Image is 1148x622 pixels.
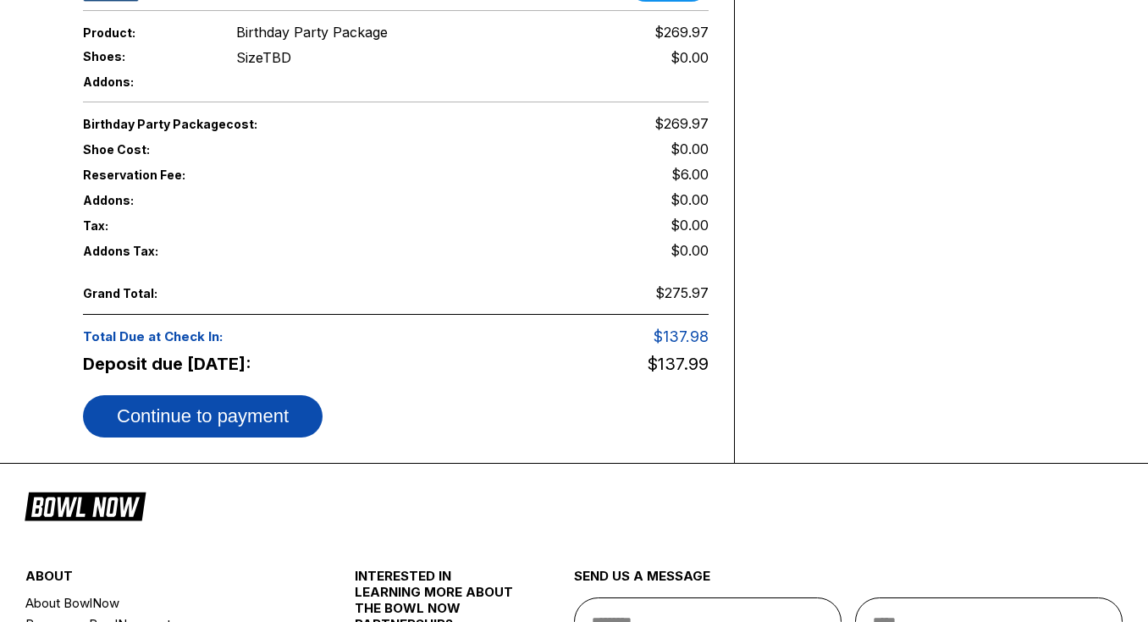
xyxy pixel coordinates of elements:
span: Shoe Cost: [83,142,208,157]
span: $6.00 [671,166,709,183]
span: $269.97 [654,115,709,132]
span: $0.00 [671,217,709,234]
span: $269.97 [654,24,709,41]
div: send us a message [574,568,1123,597]
span: Reservation Fee: [83,168,396,182]
a: About BowlNow [25,592,300,614]
span: Tax: [83,218,208,233]
span: Total Due at Check In: [83,328,521,344]
span: Addons: [83,193,208,207]
span: Birthday Party Package [236,24,388,41]
span: Deposit due [DATE]: [83,354,396,374]
div: about [25,568,300,592]
span: Product: [83,25,208,40]
span: $0.00 [671,191,709,208]
div: $0.00 [671,49,709,66]
span: $137.99 [647,354,709,374]
button: Continue to payment [83,395,323,438]
div: Size TBD [236,49,291,66]
span: Addons Tax: [83,244,208,258]
span: Shoes: [83,49,208,63]
span: Birthday Party Package cost: [83,117,396,131]
span: $0.00 [671,140,709,157]
span: $275.97 [655,284,709,301]
span: Grand Total: [83,286,208,300]
span: $137.98 [654,328,709,345]
span: Addons: [83,74,208,89]
span: $0.00 [671,242,709,259]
